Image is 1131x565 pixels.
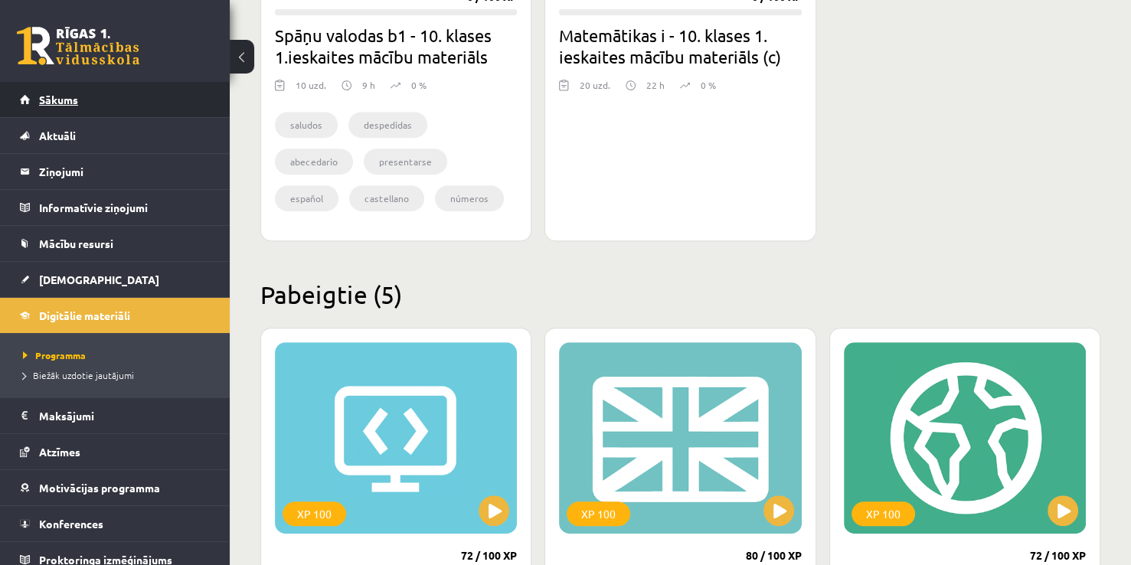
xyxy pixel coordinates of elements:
[39,273,159,286] span: [DEMOGRAPHIC_DATA]
[275,24,517,67] h2: Spāņu valodas b1 - 10. klases 1.ieskaites mācību materiāls
[296,78,326,101] div: 10 uzd.
[852,501,915,526] div: XP 100
[260,279,1100,309] h2: Pabeigtie (5)
[275,112,338,138] li: saludos
[17,27,139,65] a: Rīgas 1. Tālmācības vidusskola
[20,190,211,225] a: Informatīvie ziņojumi
[20,398,211,433] a: Maksājumi
[701,78,716,92] p: 0 %
[23,349,86,361] span: Programma
[39,237,113,250] span: Mācību resursi
[20,262,211,297] a: [DEMOGRAPHIC_DATA]
[20,298,211,333] a: Digitālie materiāli
[39,398,211,433] legend: Maksājumi
[20,434,211,469] a: Atzīmes
[20,470,211,505] a: Motivācijas programma
[275,185,338,211] li: español
[646,78,665,92] p: 22 h
[20,154,211,189] a: Ziņojumi
[39,93,78,106] span: Sākums
[349,185,424,211] li: castellano
[567,501,630,526] div: XP 100
[39,190,211,225] legend: Informatīvie ziņojumi
[23,348,214,362] a: Programma
[20,226,211,261] a: Mācību resursi
[20,118,211,153] a: Aktuāli
[435,185,504,211] li: números
[23,368,214,382] a: Biežāk uzdotie jautājumi
[362,78,375,92] p: 9 h
[559,24,801,67] h2: Matemātikas i - 10. klases 1. ieskaites mācību materiāls (c)
[580,78,610,101] div: 20 uzd.
[283,501,346,526] div: XP 100
[39,129,76,142] span: Aktuāli
[39,154,211,189] legend: Ziņojumi
[348,112,427,138] li: despedidas
[275,149,353,175] li: abecedario
[39,517,103,531] span: Konferences
[20,506,211,541] a: Konferences
[39,309,130,322] span: Digitālie materiāli
[411,78,427,92] p: 0 %
[23,369,134,381] span: Biežāk uzdotie jautājumi
[39,445,80,459] span: Atzīmes
[364,149,447,175] li: presentarse
[39,481,160,495] span: Motivācijas programma
[20,82,211,117] a: Sākums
